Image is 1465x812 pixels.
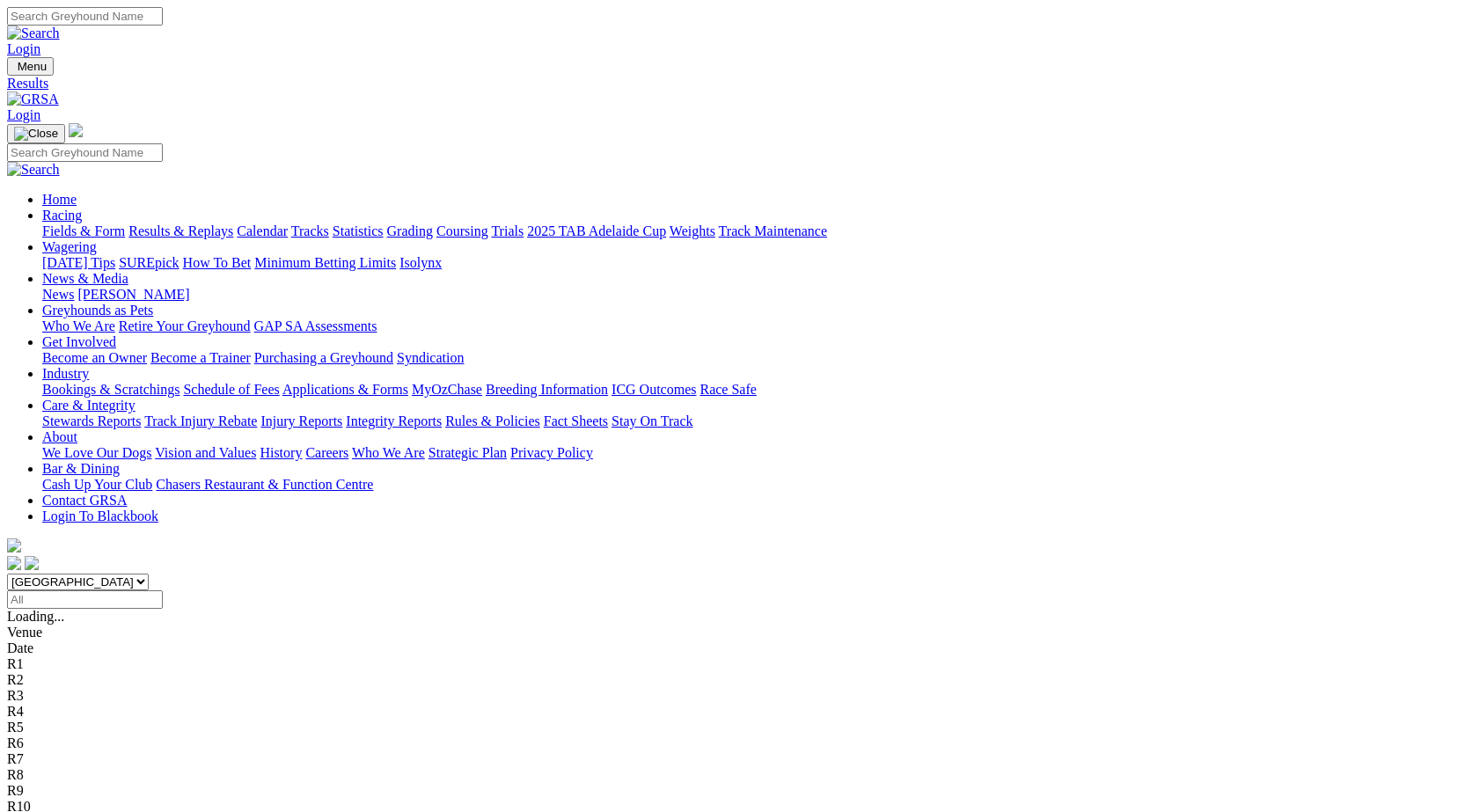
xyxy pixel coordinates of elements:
img: logo-grsa-white.png [69,123,83,137]
div: Greyhounds as Pets [42,318,1458,334]
input: Search [7,143,163,162]
button: Toggle navigation [7,57,54,76]
a: About [42,429,77,444]
a: Weights [670,223,715,238]
a: Care & Integrity [42,398,136,413]
a: Bookings & Scratchings [42,382,179,397]
a: Login [7,107,40,122]
img: Search [7,26,60,41]
a: Results & Replays [128,223,233,238]
a: Minimum Betting Limits [254,255,396,270]
a: Coursing [436,223,488,238]
div: News & Media [42,287,1458,303]
a: Rules & Policies [445,413,540,428]
div: R4 [7,704,1458,720]
a: ICG Outcomes [612,382,696,397]
a: Home [42,192,77,207]
a: Who We Are [352,445,425,460]
a: News [42,287,74,302]
a: Purchasing a Greyhound [254,350,393,365]
a: Cash Up Your Club [42,477,152,492]
a: Privacy Policy [510,445,593,460]
div: Care & Integrity [42,413,1458,429]
a: Breeding Information [486,382,608,397]
input: Select date [7,590,163,609]
div: Industry [42,382,1458,398]
a: SUREpick [119,255,179,270]
a: Track Injury Rebate [144,413,257,428]
div: Get Involved [42,350,1458,366]
div: R8 [7,767,1458,783]
img: facebook.svg [7,556,21,570]
a: Injury Reports [260,413,342,428]
a: History [260,445,302,460]
a: News & Media [42,271,128,286]
div: Bar & Dining [42,477,1458,493]
a: Login [7,41,40,56]
a: Login To Blackbook [42,508,158,523]
img: Search [7,162,60,178]
a: [DATE] Tips [42,255,115,270]
a: Bar & Dining [42,461,120,476]
span: Menu [18,60,47,73]
a: MyOzChase [412,382,482,397]
div: R6 [7,735,1458,751]
a: Isolynx [399,255,442,270]
a: Careers [305,445,348,460]
a: Trials [491,223,524,238]
a: Who We Are [42,318,115,333]
a: Industry [42,366,89,381]
a: Statistics [333,223,384,238]
div: Wagering [42,255,1458,271]
a: Grading [387,223,433,238]
a: [PERSON_NAME] [77,287,189,302]
a: Schedule of Fees [183,382,279,397]
a: Results [7,76,1458,91]
a: Stay On Track [612,413,692,428]
div: R5 [7,720,1458,735]
a: Tracks [291,223,329,238]
div: R9 [7,783,1458,799]
a: Become a Trainer [150,350,251,365]
img: Close [14,127,58,141]
a: Get Involved [42,334,116,349]
div: About [42,445,1458,461]
a: Greyhounds as Pets [42,303,153,318]
div: Date [7,640,1458,656]
a: Chasers Restaurant & Function Centre [156,477,373,492]
a: Contact GRSA [42,493,127,508]
div: R3 [7,688,1458,704]
div: R2 [7,672,1458,688]
a: Stewards Reports [42,413,141,428]
img: logo-grsa-white.png [7,538,21,552]
span: Loading... [7,609,64,624]
img: twitter.svg [25,556,39,570]
a: We Love Our Dogs [42,445,151,460]
a: Track Maintenance [719,223,827,238]
div: R1 [7,656,1458,672]
a: Strategic Plan [429,445,507,460]
div: R7 [7,751,1458,767]
button: Toggle navigation [7,124,65,143]
a: Integrity Reports [346,413,442,428]
img: GRSA [7,91,59,107]
a: Applications & Forms [282,382,408,397]
a: How To Bet [183,255,252,270]
a: Wagering [42,239,97,254]
div: Venue [7,625,1458,640]
a: Vision and Values [155,445,256,460]
div: Racing [42,223,1458,239]
a: Fact Sheets [544,413,608,428]
a: Retire Your Greyhound [119,318,251,333]
input: Search [7,7,163,26]
a: 2025 TAB Adelaide Cup [527,223,666,238]
a: GAP SA Assessments [254,318,377,333]
a: Syndication [397,350,464,365]
a: Fields & Form [42,223,125,238]
a: Race Safe [700,382,756,397]
a: Calendar [237,223,288,238]
a: Racing [42,208,82,223]
a: Become an Owner [42,350,147,365]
